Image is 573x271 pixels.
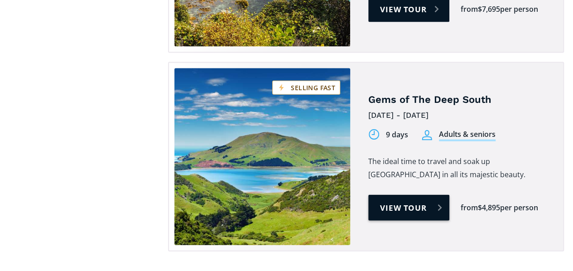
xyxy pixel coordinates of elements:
h4: Gems of The Deep South [368,93,549,106]
div: per person [500,203,538,213]
div: from [461,203,478,213]
a: View tour [368,195,449,221]
div: [DATE] - [DATE] [368,108,549,122]
div: 9 [386,130,390,140]
div: $4,895 [478,203,500,213]
div: per person [500,4,538,15]
div: $7,695 [478,4,500,15]
p: The ideal time to travel and soak up [GEOGRAPHIC_DATA] in all its majestic beauty. [368,155,549,181]
div: days [392,130,408,140]
div: Adults & seniors [439,129,496,141]
div: from [461,4,478,15]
